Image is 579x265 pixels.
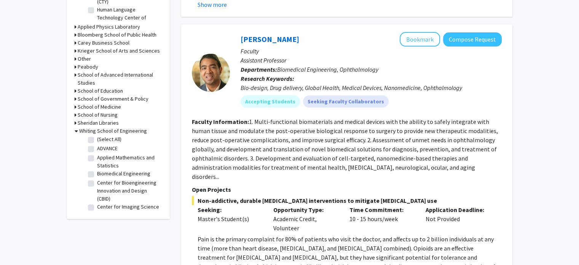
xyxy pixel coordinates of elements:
[78,39,129,47] h3: Carey Business School
[97,170,150,178] label: Biomedical Engineering
[303,95,389,108] mat-chip: Seeking Faculty Collaborators
[192,118,498,180] fg-read-more: 1. Multi-functional biomaterials and medical devices with the ability to safely integrate with hu...
[241,66,277,73] b: Departments:
[6,231,32,259] iframe: Chat
[198,205,262,214] p: Seeking:
[277,66,378,73] span: Biomedical Engineering, Ophthalmology
[420,205,496,233] div: Not Provided
[78,55,91,63] h3: Other
[78,95,148,103] h3: School of Government & Policy
[241,95,300,108] mat-chip: Accepting Students
[241,75,294,82] b: Research Keywords:
[78,87,123,95] h3: School of Education
[97,6,160,30] label: Human Language Technology Center of Excellence (HLTCOE)
[273,205,338,214] p: Opportunity Type:
[97,179,160,203] label: Center for Bioengineering Innovation and Design (CBID)
[97,145,118,153] label: ADVANCE
[79,127,147,135] h3: Whiting School of Engineering
[426,205,490,214] p: Application Deadline:
[344,205,420,233] div: 10 - 15 hours/week
[268,205,344,233] div: Academic Credit, Volunteer
[78,111,118,119] h3: School of Nursing
[198,214,262,223] div: Master's Student(s)
[241,34,299,44] a: [PERSON_NAME]
[97,154,160,170] label: Applied Mathematics and Statistics
[78,23,140,31] h3: Applied Physics Laboratory
[78,119,119,127] h3: Sheridan Libraries
[443,32,502,47] button: Compose Request to Kunal Parikh
[192,118,249,125] b: Faculty Information:
[192,185,502,194] p: Open Projects
[349,205,414,214] p: Time Commitment:
[97,203,159,211] label: Center for Imaging Science
[400,32,440,47] button: Add Kunal Parikh to Bookmarks
[78,103,121,111] h3: School of Medicine
[78,71,162,87] h3: School of Advanced International Studies
[192,196,502,205] span: Non-addictive, durable [MEDICAL_DATA] interventions to mitigate [MEDICAL_DATA] use
[241,83,502,92] div: Bio-design, Drug delivery, Global Health, Medical Devices, Nanomedicine, Ophthalmology
[241,56,502,65] p: Assistant Professor
[78,63,98,71] h3: Peabody
[78,47,160,55] h3: Krieger School of Arts and Sciences
[241,47,502,56] p: Faculty
[97,135,121,143] label: (Select All)
[78,31,156,39] h3: Bloomberg School of Public Health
